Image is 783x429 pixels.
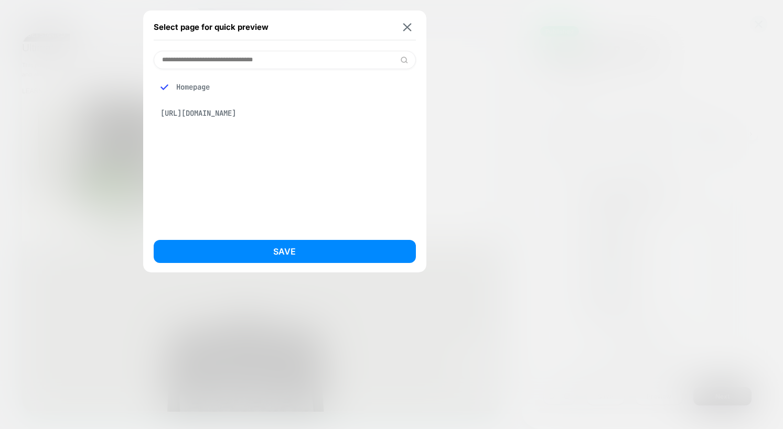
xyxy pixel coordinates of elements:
[160,83,168,91] img: blue checkmark
[154,240,416,263] button: Save
[154,77,416,97] div: Homepage
[400,56,408,64] img: edit
[403,23,411,31] img: close
[154,103,416,123] div: [URL][DOMAIN_NAME]
[154,22,269,32] span: Select page for quick preview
